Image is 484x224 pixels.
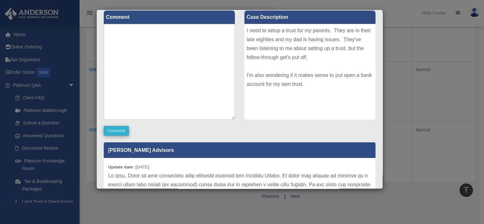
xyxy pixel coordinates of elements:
[104,126,129,136] button: Comment
[104,142,375,158] p: [PERSON_NAME] Advisors
[108,165,149,169] small: [DATE]
[244,11,375,24] label: Case Description
[108,165,136,169] b: Update date :
[104,11,235,24] label: Comment
[244,24,375,120] div: I need to setup a trust for my parents. They are in their late eighties and my dad is having issu...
